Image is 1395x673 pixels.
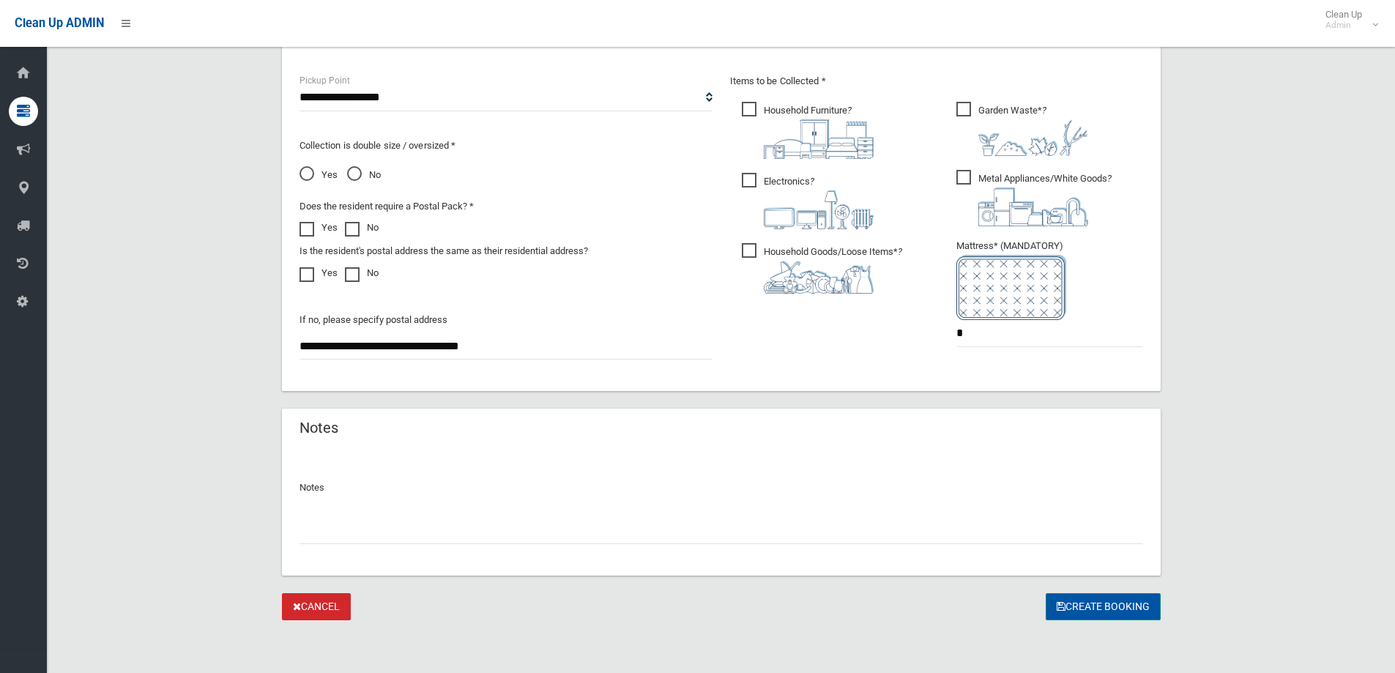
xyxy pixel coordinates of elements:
img: e7408bece873d2c1783593a074e5cb2f.png [956,255,1066,320]
img: 394712a680b73dbc3d2a6a3a7ffe5a07.png [764,190,874,229]
button: Create Booking [1046,593,1161,620]
span: Metal Appliances/White Goods [956,170,1112,226]
p: Notes [300,479,1143,497]
img: aa9efdbe659d29b613fca23ba79d85cb.png [764,119,874,159]
img: b13cc3517677393f34c0a387616ef184.png [764,261,874,294]
label: If no, please specify postal address [300,311,447,329]
label: Yes [300,264,338,282]
p: Collection is double size / oversized * [300,137,713,155]
i: ? [978,105,1088,156]
span: No [347,166,381,184]
span: Yes [300,166,338,184]
a: Cancel [282,593,351,620]
label: Does the resident require a Postal Pack? * [300,198,474,215]
i: ? [764,246,902,294]
span: Mattress* (MANDATORY) [956,240,1143,320]
span: Garden Waste* [956,102,1088,156]
label: Yes [300,219,338,237]
img: 4fd8a5c772b2c999c83690221e5242e0.png [978,119,1088,156]
span: Household Furniture [742,102,874,159]
span: Clean Up [1318,9,1377,31]
header: Notes [282,414,356,442]
label: Is the resident's postal address the same as their residential address? [300,242,588,260]
span: Household Goods/Loose Items* [742,243,902,294]
i: ? [764,176,874,229]
img: 36c1b0289cb1767239cdd3de9e694f19.png [978,187,1088,226]
span: Electronics [742,173,874,229]
span: Clean Up ADMIN [15,16,104,30]
label: No [345,264,379,282]
label: No [345,219,379,237]
i: ? [764,105,874,159]
p: Items to be Collected * [730,72,1143,90]
small: Admin [1325,20,1362,31]
i: ? [978,173,1112,226]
